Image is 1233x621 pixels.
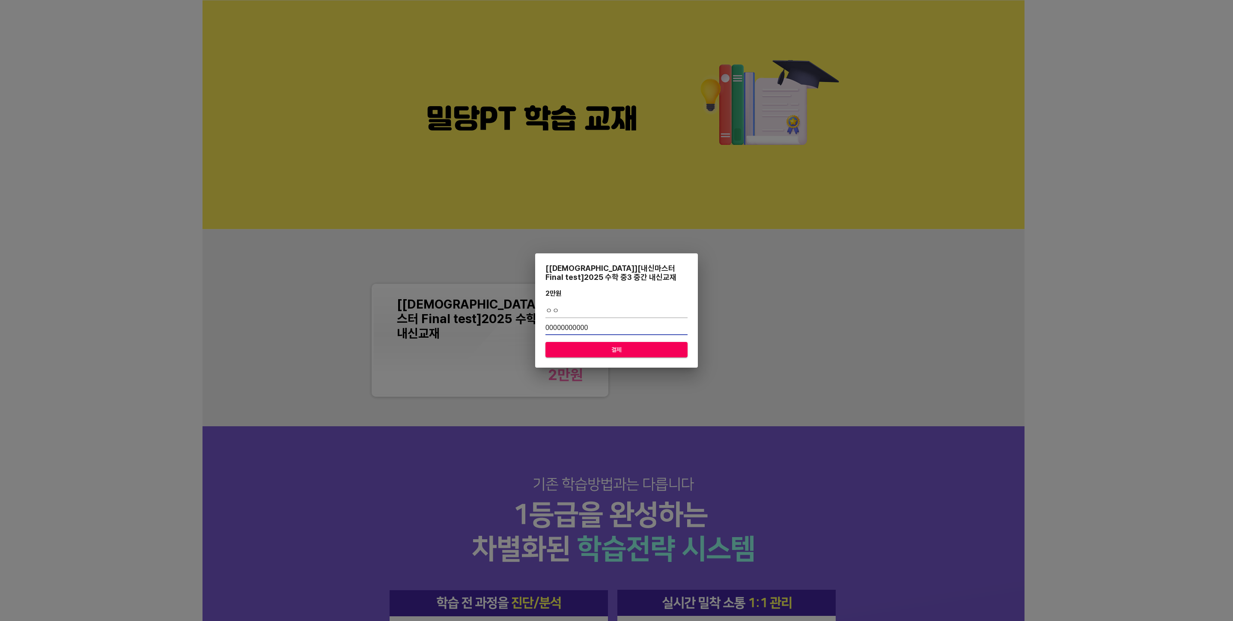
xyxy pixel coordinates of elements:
div: [[DEMOGRAPHIC_DATA]][내신마스터 Final test]2025 수학 중3 중간 내신교재 [545,264,688,282]
div: 2만 원 [545,289,562,297]
span: 결제 [552,345,681,355]
input: 학생 연락처 [545,321,688,335]
button: 결제 [545,342,688,358]
input: 학생 이름 [545,304,688,318]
